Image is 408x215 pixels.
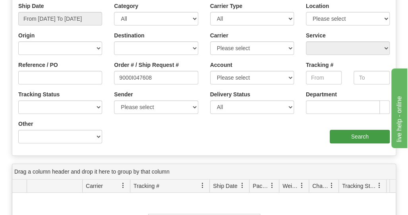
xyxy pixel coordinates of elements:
span: Weight [282,182,299,190]
span: Ship Date [213,182,237,190]
label: Order # / Ship Request # [114,61,179,69]
label: Sender [114,90,133,98]
label: Account [210,61,232,69]
span: Tracking # [133,182,159,190]
span: Charge [312,182,329,190]
a: Tracking # filter column settings [196,179,209,192]
a: Carrier filter column settings [116,179,130,192]
label: Carrier [210,31,228,39]
span: Carrier [86,182,103,190]
input: Search [330,130,390,143]
span: Tracking Status [342,182,377,190]
label: Location [306,2,329,10]
label: Delivery Status [210,90,250,98]
label: Origin [18,31,35,39]
input: From [306,71,342,84]
label: Reference / PO [18,61,58,69]
label: Service [306,31,326,39]
label: Tracking Status [18,90,60,98]
label: Other [18,120,33,128]
label: Category [114,2,138,10]
label: Ship Date [18,2,44,10]
a: Packages filter column settings [265,179,279,192]
label: Carrier Type [210,2,242,10]
label: Destination [114,31,144,39]
input: To [354,71,390,84]
iframe: chat widget [390,67,407,148]
div: live help - online [6,5,73,14]
a: Charge filter column settings [325,179,338,192]
div: grid grouping header [12,164,396,180]
label: Tracking # [306,61,333,69]
a: Tracking Status filter column settings [373,179,386,192]
a: Weight filter column settings [295,179,309,192]
a: Ship Date filter column settings [236,179,249,192]
label: Department [306,90,337,98]
span: Packages [253,182,269,190]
